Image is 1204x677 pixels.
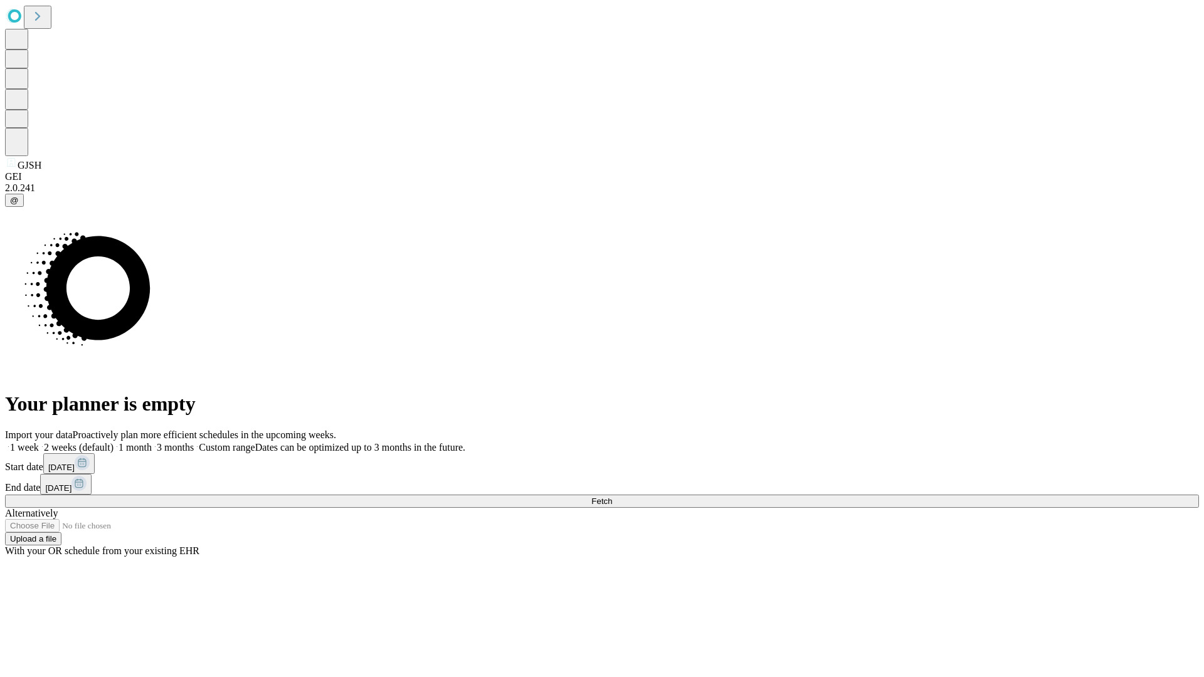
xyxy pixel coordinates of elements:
div: 2.0.241 [5,182,1199,194]
span: With your OR schedule from your existing EHR [5,545,199,556]
span: GJSH [18,160,41,171]
div: GEI [5,171,1199,182]
button: Upload a file [5,532,61,545]
span: Custom range [199,442,255,453]
span: @ [10,196,19,205]
div: Start date [5,453,1199,474]
h1: Your planner is empty [5,392,1199,416]
button: [DATE] [43,453,95,474]
button: @ [5,194,24,207]
span: Proactively plan more efficient schedules in the upcoming weeks. [73,429,336,440]
div: End date [5,474,1199,495]
span: 3 months [157,442,194,453]
button: Fetch [5,495,1199,508]
span: 2 weeks (default) [44,442,114,453]
span: [DATE] [45,483,71,493]
span: 1 month [119,442,152,453]
span: [DATE] [48,463,75,472]
span: Alternatively [5,508,58,518]
span: 1 week [10,442,39,453]
button: [DATE] [40,474,92,495]
span: Dates can be optimized up to 3 months in the future. [255,442,465,453]
span: Fetch [591,496,612,506]
span: Import your data [5,429,73,440]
